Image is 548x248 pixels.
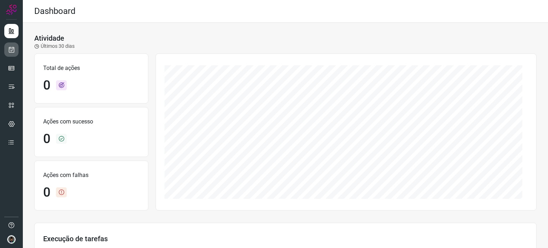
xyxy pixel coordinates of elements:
[43,171,139,179] p: Ações com falhas
[34,6,76,16] h2: Dashboard
[7,235,16,244] img: d44150f10045ac5288e451a80f22ca79.png
[43,131,50,147] h1: 0
[43,117,139,126] p: Ações com sucesso
[34,42,75,50] p: Últimos 30 dias
[43,78,50,93] h1: 0
[43,185,50,200] h1: 0
[43,64,139,72] p: Total de ações
[43,234,528,243] h3: Execução de tarefas
[34,34,64,42] h3: Atividade
[6,4,17,15] img: Logo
